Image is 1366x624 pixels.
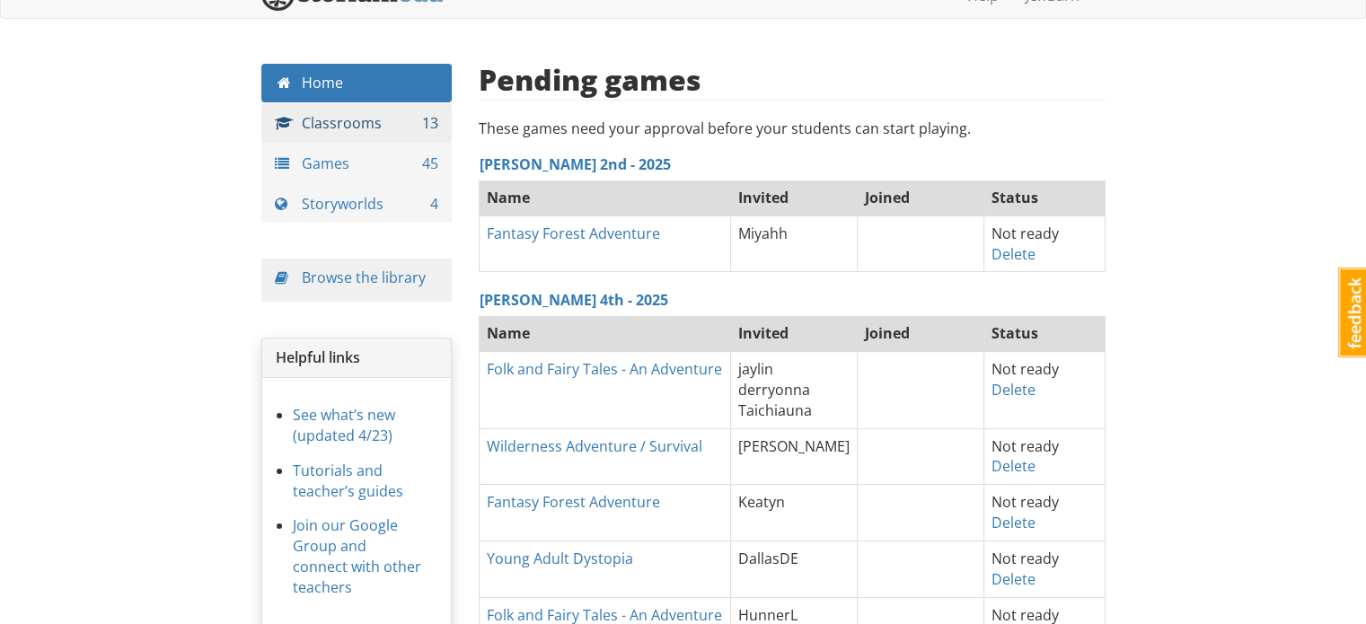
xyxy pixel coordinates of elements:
a: Wilderness Adventure / Survival [487,436,702,456]
th: Invited [730,316,857,352]
a: See what’s new (updated 4/23) [293,405,395,445]
div: Helpful links [262,338,452,378]
a: Folk and Fairy Tales - An Adventure [487,359,722,379]
a: Games 45 [261,145,453,183]
span: jaylin [738,359,773,379]
a: Classrooms 13 [261,104,453,143]
a: Delete [991,456,1036,476]
span: 13 [422,113,438,134]
a: Fantasy Forest Adventure [487,224,660,243]
a: Home [261,64,453,102]
span: derryonna [738,380,810,400]
span: Miyahh [738,224,788,243]
span: Keatyn [738,492,785,512]
span: Not ready [991,492,1059,512]
span: 4 [430,194,438,215]
span: [PERSON_NAME] [738,436,850,456]
span: Taichiauna [738,400,812,420]
span: Not ready [991,549,1059,568]
a: Join our Google Group and connect with other teachers [293,515,421,597]
a: Delete [991,569,1036,589]
a: Storyworlds 4 [261,185,453,224]
a: [PERSON_NAME] 4th - 2025 [480,290,668,310]
span: 45 [422,154,438,174]
h2: Pending games [479,64,701,95]
p: These games need your approval before your students can start playing. [479,119,1106,139]
th: Name [480,180,731,215]
th: Name [480,316,731,352]
span: Not ready [991,224,1059,243]
span: DallasDE [738,549,798,568]
th: Status [984,180,1105,215]
span: Not ready [991,359,1059,379]
a: Tutorials and teacher’s guides [293,461,403,501]
th: Joined [857,316,983,352]
a: Delete [991,513,1036,532]
span: Not ready [991,436,1059,456]
a: [PERSON_NAME] 2nd - 2025 [480,154,671,174]
th: Status [984,316,1105,352]
a: Delete [991,380,1036,400]
a: Browse the library [302,268,426,287]
th: Invited [730,180,857,215]
a: Young Adult Dystopia [487,549,633,568]
a: Delete [991,244,1036,264]
th: Joined [857,180,983,215]
a: Fantasy Forest Adventure [487,492,660,512]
